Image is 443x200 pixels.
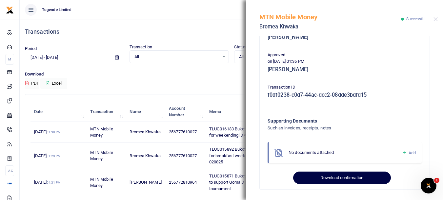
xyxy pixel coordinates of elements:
[5,54,14,65] li: M
[293,172,391,184] button: Download confirmation
[169,153,197,158] span: 256777610027
[40,78,67,89] button: Excel
[169,180,197,185] span: 256772810964
[5,165,14,176] li: Ac
[209,147,282,164] span: TLUG015892 Bukoto Branch Expenses for breakfast week ending 260725 and 020825
[39,7,74,13] span: Tugende Limited
[421,178,436,193] iframe: Intercom live chat
[90,126,113,138] span: MTN Mobile Money
[25,71,438,78] p: Download
[34,180,61,185] span: [DATE]
[130,129,160,134] span: Bromea Khwaka
[268,117,395,125] h4: Supporting Documents
[130,180,161,185] span: [PERSON_NAME]
[268,125,395,132] h4: Such as invoices, receipts, notes
[234,44,247,50] label: Status
[134,54,219,60] span: All
[34,153,61,158] span: [DATE]
[268,92,422,98] h5: f0df0238-c0d7-44ac-dcc2-08dde3bdfd15
[90,177,113,188] span: MTN Mobile Money
[30,102,86,122] th: Date: activate to sort column descending
[259,24,401,30] h5: Bromea Khwaka
[165,102,206,122] th: Account Number: activate to sort column ascending
[402,149,416,157] a: Add
[209,174,282,191] span: TLUG015871 Bukoto Branch Expenses to support Goma Division football tournament
[206,102,290,122] th: Memo: activate to sort column ascending
[47,154,61,158] small: 01:29 PM
[130,44,152,50] label: Transaction
[47,181,61,184] small: 04:31 PM
[47,130,61,134] small: 01:30 PM
[25,28,438,35] h4: Transactions
[25,78,39,89] button: PDF
[209,126,282,138] span: TLUG016133 Bukoto Branch Expenses for weekending [DATE] to [DATE]
[25,52,110,63] input: select period
[409,150,416,155] span: Add
[434,178,439,183] span: 1
[268,58,422,65] p: on [DATE] 01:36 PM
[268,34,422,41] h5: [PERSON_NAME]
[34,129,61,134] span: [DATE]
[86,102,126,122] th: Transaction: activate to sort column ascending
[126,102,165,122] th: Name: activate to sort column ascending
[406,17,426,21] span: Successful
[6,7,14,12] a: logo-small logo-large logo-large
[268,66,422,73] h5: [PERSON_NAME]
[90,150,113,161] span: MTN Mobile Money
[130,153,160,158] span: Bromea Khwaka
[239,54,324,60] span: All
[169,129,197,134] span: 256777610027
[289,150,334,155] span: No documents attached
[259,13,401,21] h5: MTN Mobile Money
[268,52,422,58] p: Approved
[433,17,438,21] button: Close
[25,45,37,52] label: Period
[268,84,422,91] p: Transaction ID
[6,6,14,14] img: logo-small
